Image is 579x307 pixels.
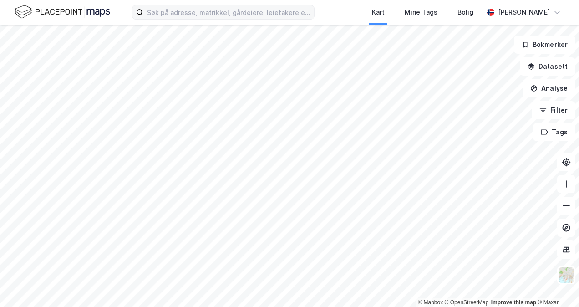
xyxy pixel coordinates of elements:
img: logo.f888ab2527a4732fd821a326f86c7f29.svg [15,4,110,20]
input: Søk på adresse, matrikkel, gårdeiere, leietakere eller personer [143,5,314,19]
div: Kontrollprogram for chat [533,263,579,307]
div: [PERSON_NAME] [498,7,550,18]
div: Kart [372,7,385,18]
div: Bolig [457,7,473,18]
div: Mine Tags [405,7,437,18]
iframe: Chat Widget [533,263,579,307]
